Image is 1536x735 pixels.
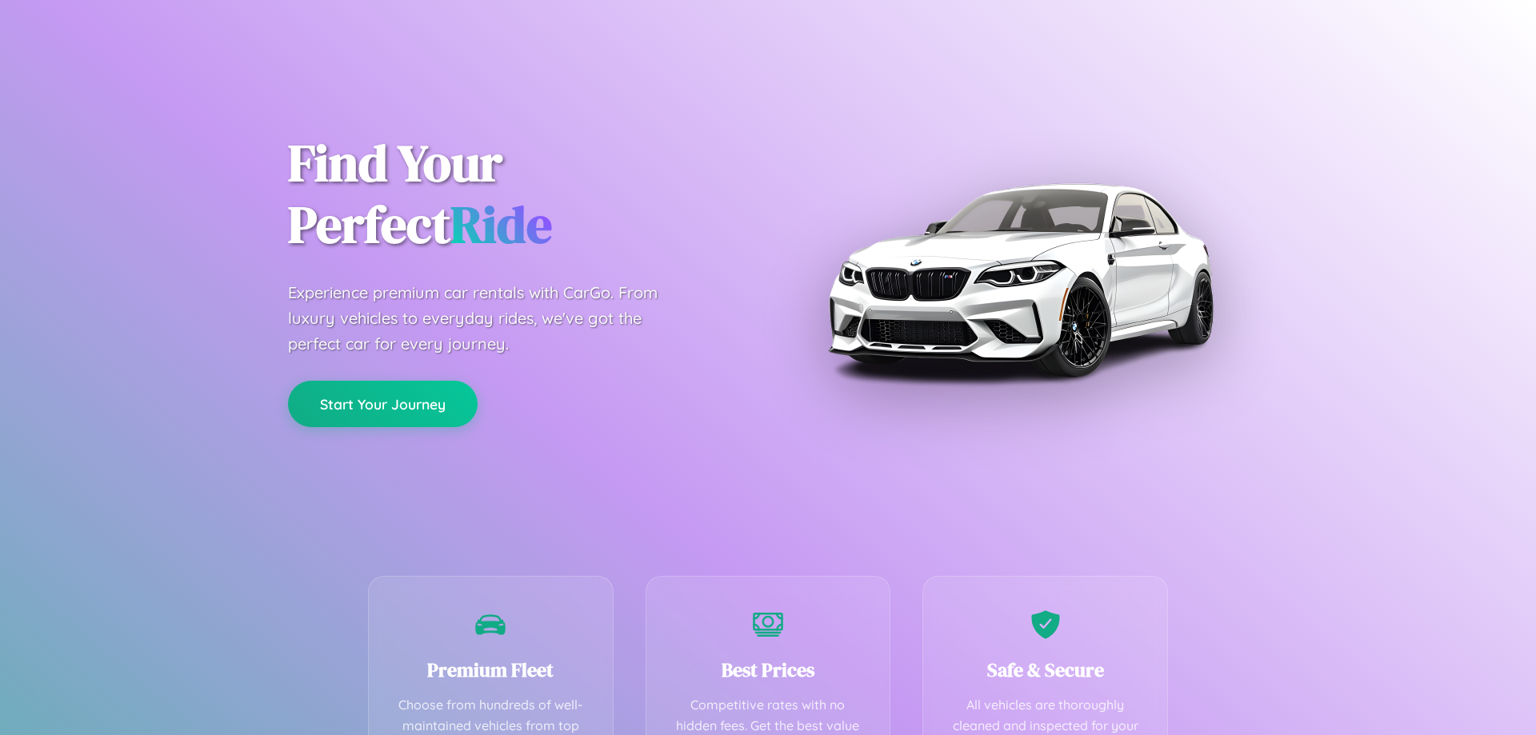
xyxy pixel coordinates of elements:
[288,133,744,256] h1: Find Your Perfect
[947,657,1143,683] h3: Safe & Secure
[288,381,478,427] button: Start Your Journey
[393,657,589,683] h3: Premium Fleet
[670,657,866,683] h3: Best Prices
[820,80,1220,480] img: Premium BMW car rental vehicle
[288,280,688,357] p: Experience premium car rentals with CarGo. From luxury vehicles to everyday rides, we've got the ...
[450,190,552,259] span: Ride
